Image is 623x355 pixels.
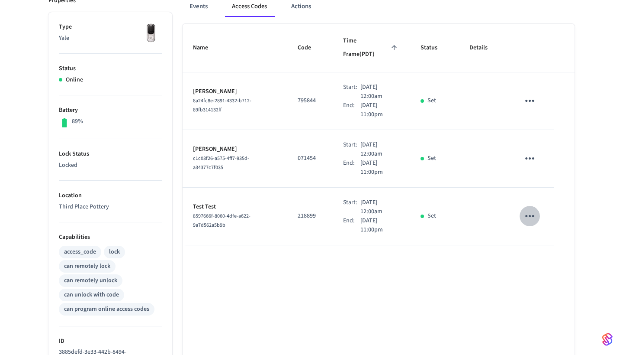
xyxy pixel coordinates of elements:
div: Start: [343,140,361,159]
p: [DATE] 12:00am [360,140,399,159]
img: Yale Assure Touchscreen Wifi Smart Lock, Satin Nickel, Front [140,23,162,44]
div: Start: [343,198,361,216]
table: sticky table [183,24,575,245]
span: Status [421,41,449,55]
p: [PERSON_NAME] [193,87,277,96]
p: Status [59,64,162,73]
p: Lock Status [59,150,162,159]
p: Set [427,96,436,105]
div: access_code [64,248,96,257]
p: Battery [59,106,162,115]
p: Capabilities [59,233,162,242]
span: 8a24fc8e-2891-4332-b712-89fb314132ff [193,97,251,114]
div: End: [343,101,360,119]
p: Yale [59,34,162,43]
p: 89% [72,117,83,126]
span: c1c03f26-a575-4ff7-935d-a34377c7f035 [193,155,249,171]
div: Start: [343,83,361,101]
div: End: [343,216,360,234]
div: lock [109,248,120,257]
div: can program online access codes [64,305,149,314]
div: End: [343,159,360,177]
span: Name [193,41,219,55]
span: Details [469,41,499,55]
div: can unlock with code [64,290,119,300]
p: Location [59,191,162,200]
span: Code [298,41,322,55]
p: Third Place Pottery [59,202,162,212]
p: [DATE] 11:00pm [360,101,400,119]
p: [DATE] 11:00pm [360,216,400,234]
p: [DATE] 12:00am [360,198,399,216]
p: Set [427,154,436,163]
p: [DATE] 11:00pm [360,159,400,177]
p: 795844 [298,96,322,105]
img: SeamLogoGradient.69752ec5.svg [602,332,613,346]
p: Type [59,23,162,32]
p: 071454 [298,154,322,163]
p: Locked [59,161,162,170]
span: Time Frame(PDT) [343,34,400,62]
p: Online [66,75,83,85]
div: can remotely lock [64,262,110,271]
p: ID [59,337,162,346]
div: can remotely unlock [64,276,117,285]
span: 8597666f-8060-4dfe-a622-9a7d562a5b9b [193,212,250,229]
p: 218899 [298,212,322,221]
p: Set [427,212,436,221]
p: [PERSON_NAME] [193,145,277,154]
p: [DATE] 12:00am [360,83,399,101]
p: Test Test [193,202,277,212]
